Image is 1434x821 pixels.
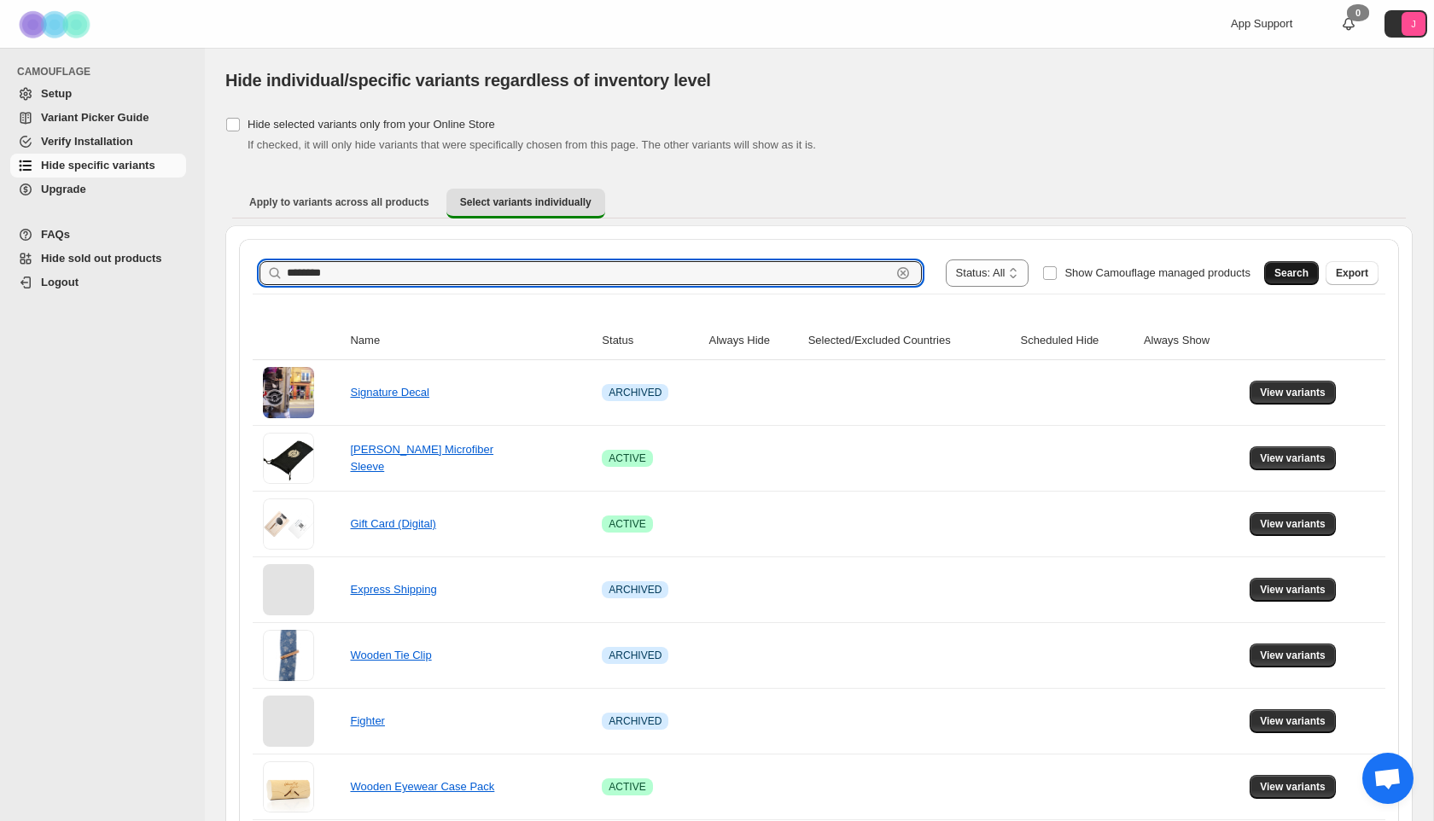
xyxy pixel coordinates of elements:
a: Fighter [350,714,384,727]
span: Avatar with initials J [1402,12,1425,36]
a: Variant Picker Guide [10,106,186,130]
span: View variants [1260,583,1326,597]
span: Hide sold out products [41,252,162,265]
span: Variant Picker Guide [41,111,149,124]
span: App Support [1231,17,1292,30]
span: ARCHIVED [609,714,662,728]
span: ACTIVE [609,451,645,465]
button: View variants [1250,643,1336,667]
span: Upgrade [41,183,86,195]
a: FAQs [10,223,186,247]
span: ARCHIVED [609,583,662,597]
span: ARCHIVED [609,649,662,662]
th: Scheduled Hide [1016,322,1139,360]
button: View variants [1250,775,1336,799]
a: Hide sold out products [10,247,186,271]
a: Wooden Tie Clip [350,649,431,661]
img: Signature Decal [263,367,314,418]
th: Always Hide [704,322,803,360]
img: Gift Card (Digital) [263,498,314,550]
span: If checked, it will only hide variants that were specifically chosen from this page. The other va... [248,138,816,151]
button: Search [1264,261,1319,285]
a: Verify Installation [10,130,186,154]
img: Johnny Fly Microfiber Sleeve [263,433,314,484]
span: View variants [1260,451,1326,465]
img: Camouflage [14,1,99,48]
img: Wooden Tie Clip [263,630,314,681]
button: View variants [1250,709,1336,733]
span: ARCHIVED [609,386,662,399]
a: 0 [1340,15,1357,32]
span: Apply to variants across all products [249,195,429,209]
a: Signature Decal [350,386,429,399]
span: Hide specific variants [41,159,155,172]
th: Name [345,322,597,360]
span: View variants [1260,517,1326,531]
span: View variants [1260,780,1326,794]
span: CAMOUFLAGE [17,65,193,79]
img: Wooden Eyewear Case Pack [263,761,314,812]
th: Status [597,322,703,360]
a: Express Shipping [350,583,436,596]
button: Avatar with initials J [1384,10,1427,38]
th: Selected/Excluded Countries [803,322,1016,360]
th: Always Show [1139,322,1245,360]
button: View variants [1250,446,1336,470]
span: View variants [1260,714,1326,728]
span: Search [1274,266,1309,280]
a: [PERSON_NAME] Microfiber Sleeve [350,443,493,473]
button: Apply to variants across all products [236,189,443,216]
a: Gift Card (Digital) [350,517,435,530]
span: Select variants individually [460,195,592,209]
span: ACTIVE [609,780,645,794]
span: ACTIVE [609,517,645,531]
button: View variants [1250,512,1336,536]
a: Setup [10,82,186,106]
button: Clear [895,265,912,282]
a: Logout [10,271,186,294]
span: Export [1336,266,1368,280]
button: Select variants individually [446,189,605,218]
span: FAQs [41,228,70,241]
a: Hide specific variants [10,154,186,178]
span: Hide selected variants only from your Online Store [248,118,495,131]
a: Open chat [1362,753,1414,804]
button: View variants [1250,578,1336,602]
button: Export [1326,261,1379,285]
span: Hide individual/specific variants regardless of inventory level [225,71,711,90]
button: View variants [1250,381,1336,405]
span: View variants [1260,386,1326,399]
span: Show Camouflage managed products [1064,266,1250,279]
span: Logout [41,276,79,288]
span: Verify Installation [41,135,133,148]
a: Wooden Eyewear Case Pack [350,780,494,793]
div: 0 [1347,4,1369,21]
span: Setup [41,87,72,100]
text: J [1411,19,1416,29]
a: Upgrade [10,178,186,201]
span: View variants [1260,649,1326,662]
